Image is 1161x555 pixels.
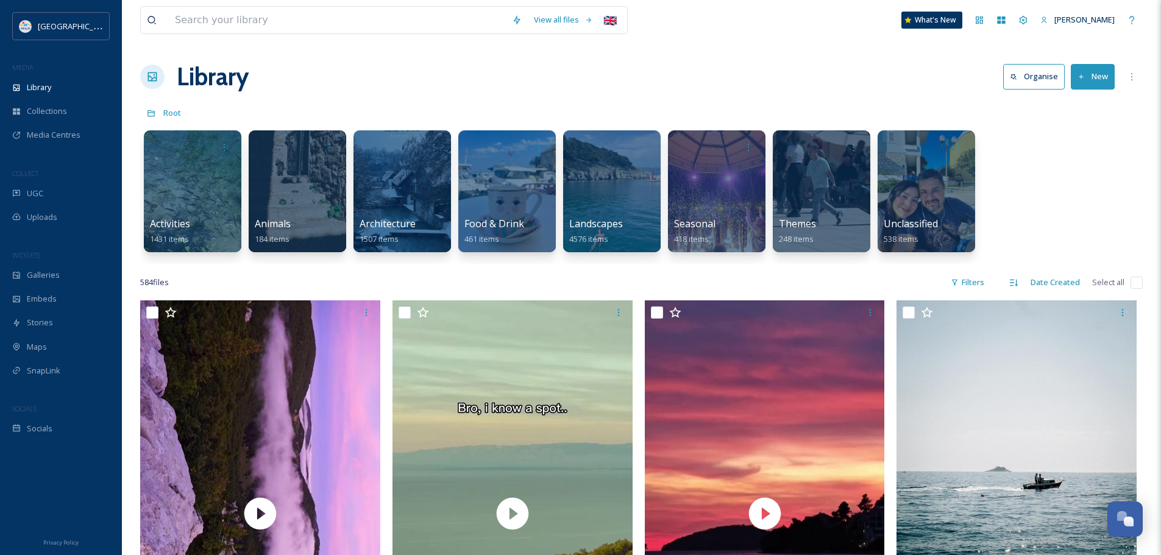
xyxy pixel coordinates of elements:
a: [PERSON_NAME] [1034,8,1121,32]
div: Filters [945,270,990,294]
span: Activities [150,217,190,230]
span: Maps [27,341,47,353]
a: Themes248 items [779,218,816,244]
span: Seasonal [674,217,715,230]
span: 1507 items [360,233,399,244]
span: WIDGETS [12,250,40,260]
span: 538 items [884,233,918,244]
span: Galleries [27,269,60,281]
button: Open Chat [1107,501,1143,537]
span: UGC [27,188,43,199]
a: What's New [901,12,962,29]
a: Activities1431 items [150,218,190,244]
a: Privacy Policy [43,534,79,549]
span: Root [163,107,181,118]
span: Media Centres [27,129,80,141]
span: Unclassified [884,217,938,230]
span: Food & Drink [464,217,524,230]
span: Architecture [360,217,416,230]
span: Collections [27,105,67,117]
a: Seasonal418 items [674,218,715,244]
span: COLLECT [12,169,38,178]
span: [PERSON_NAME] [1054,14,1115,25]
a: Animals184 items [255,218,291,244]
span: Select all [1092,277,1124,288]
span: Landscapes [569,217,623,230]
span: Embeds [27,293,57,305]
span: SOCIALS [12,404,37,413]
span: MEDIA [12,63,34,72]
span: Library [27,82,51,93]
div: Date Created [1024,270,1086,294]
span: 461 items [464,233,499,244]
span: 184 items [255,233,289,244]
span: 584 file s [140,277,169,288]
span: 248 items [779,233,814,244]
span: Privacy Policy [43,539,79,546]
a: Food & Drink461 items [464,218,524,244]
div: 🇬🇧 [599,9,621,31]
span: [GEOGRAPHIC_DATA] [38,20,115,32]
span: Uploads [27,211,57,223]
span: Socials [27,423,52,434]
img: HTZ_logo_EN.svg [20,20,32,32]
button: New [1071,64,1115,89]
a: Library [177,58,249,95]
span: 1431 items [150,233,189,244]
a: Architecture1507 items [360,218,416,244]
span: 4576 items [569,233,608,244]
a: Root [163,105,181,120]
a: Organise [1003,64,1071,89]
a: Landscapes4576 items [569,218,623,244]
a: View all files [528,8,599,32]
span: 418 items [674,233,709,244]
span: SnapLink [27,365,60,376]
span: Animals [255,217,291,230]
a: Unclassified538 items [884,218,938,244]
input: Search your library [169,7,506,34]
span: Stories [27,317,53,328]
button: Organise [1003,64,1065,89]
span: Themes [779,217,816,230]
